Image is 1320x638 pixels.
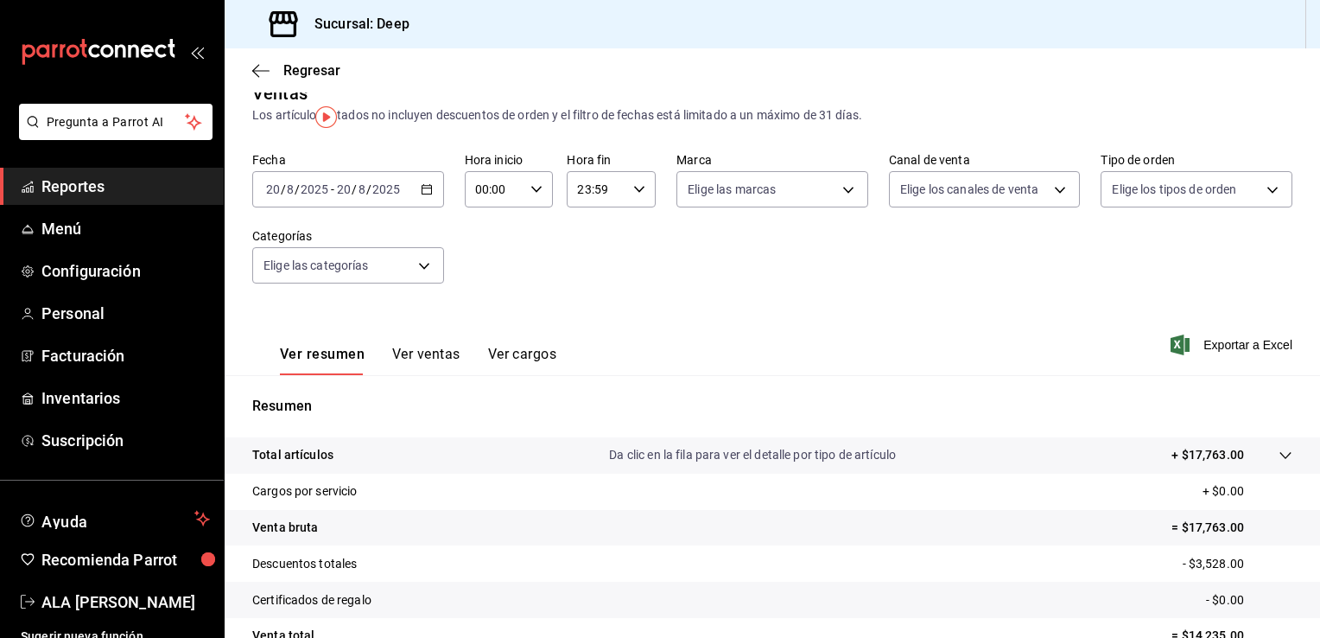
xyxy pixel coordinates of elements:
span: Elige los tipos de orden [1112,181,1236,198]
span: / [366,182,371,196]
div: navigation tabs [280,346,556,375]
label: Canal de venta [889,154,1081,166]
p: Descuentos totales [252,555,357,573]
span: Elige los canales de venta [900,181,1038,198]
p: + $0.00 [1203,482,1292,501]
label: Categorías [252,230,444,242]
button: Ver ventas [392,346,460,375]
input: -- [336,182,352,196]
button: Exportar a Excel [1174,335,1292,355]
span: Elige las categorías [263,257,369,274]
span: Ayuda [41,508,187,529]
button: Ver cargos [488,346,557,375]
input: -- [286,182,295,196]
span: Personal [41,302,210,325]
label: Fecha [252,154,444,166]
button: Regresar [252,62,340,79]
label: Marca [676,154,868,166]
input: -- [358,182,366,196]
span: Regresar [283,62,340,79]
h3: Sucursal: Deep [301,14,409,35]
p: = $17,763.00 [1171,519,1292,537]
span: - [331,182,334,196]
p: - $3,528.00 [1183,555,1292,573]
span: Elige las marcas [688,181,776,198]
span: / [352,182,357,196]
span: Inventarios [41,386,210,410]
p: + $17,763.00 [1171,446,1244,464]
button: Ver resumen [280,346,365,375]
span: Configuración [41,259,210,283]
p: Certificados de regalo [252,591,371,609]
button: open_drawer_menu [190,45,204,59]
a: Pregunta a Parrot AI [12,125,213,144]
span: / [281,182,286,196]
div: Ventas [252,80,308,106]
button: Pregunta a Parrot AI [19,104,213,140]
label: Tipo de orden [1101,154,1292,166]
span: ALA [PERSON_NAME] [41,590,210,614]
p: Resumen [252,396,1292,417]
span: Pregunta a Parrot AI [47,113,186,131]
span: Facturación [41,344,210,367]
p: Total artículos [252,446,333,464]
input: ---- [300,182,329,196]
p: Venta bruta [252,519,318,537]
div: Los artículos listados no incluyen descuentos de orden y el filtro de fechas está limitado a un m... [252,106,1292,124]
p: Da clic en la fila para ver el detalle por tipo de artículo [609,446,896,464]
span: Reportes [41,175,210,198]
span: Suscripción [41,429,210,452]
p: Cargos por servicio [252,482,358,501]
span: / [295,182,300,196]
span: Menú [41,217,210,240]
label: Hora fin [567,154,656,166]
span: Recomienda Parrot [41,548,210,571]
input: ---- [371,182,401,196]
img: Tooltip marker [315,106,337,128]
label: Hora inicio [465,154,554,166]
p: - $0.00 [1206,591,1292,609]
input: -- [265,182,281,196]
